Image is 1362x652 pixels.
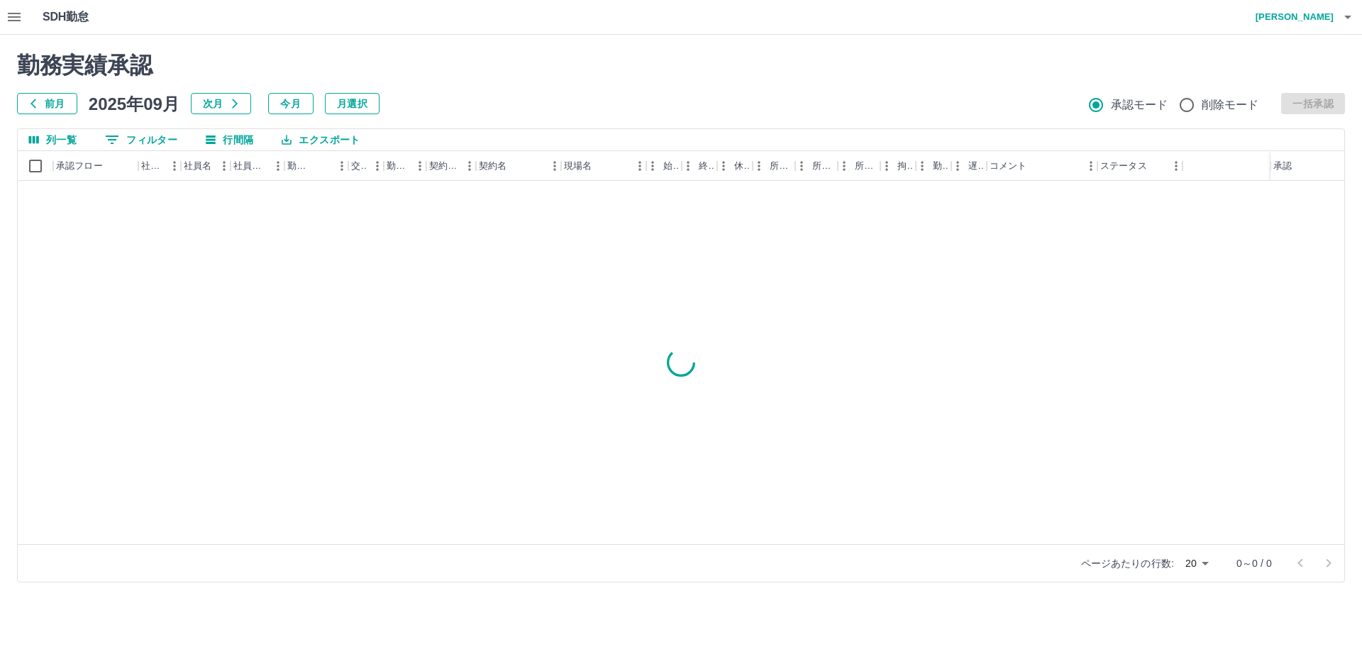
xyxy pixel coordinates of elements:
div: 現場名 [561,151,646,181]
div: 拘束 [880,151,916,181]
div: 社員名 [184,151,211,181]
div: 勤務日 [284,151,348,181]
button: メニュー [164,155,185,177]
span: 削除モード [1202,96,1259,114]
div: 社員番号 [141,151,164,181]
button: メニュー [459,155,480,177]
div: 契約コード [426,151,476,181]
button: メニュー [409,155,431,177]
div: 承認 [1273,151,1292,181]
div: 拘束 [897,151,913,181]
div: 始業 [646,151,682,181]
div: 承認 [1270,151,1344,181]
div: 所定終業 [812,151,835,181]
div: 契約コード [429,151,459,181]
button: メニュー [1080,155,1102,177]
div: 勤務 [916,151,951,181]
button: 月選択 [325,93,380,114]
div: 社員番号 [138,151,181,181]
div: 遅刻等 [968,151,984,181]
h5: 2025年09月 [89,93,179,114]
div: 遅刻等 [951,151,987,181]
button: メニュー [1166,155,1187,177]
div: 所定開始 [770,151,792,181]
span: 承認モード [1111,96,1168,114]
button: メニュー [629,155,650,177]
h2: 勤務実績承認 [17,52,1345,79]
button: ソート [311,156,331,176]
div: 終業 [682,151,717,181]
button: 行間隔 [194,129,265,150]
div: 所定休憩 [855,151,877,181]
div: 勤務区分 [384,151,426,181]
div: 始業 [663,151,679,181]
div: 20 [1180,553,1214,574]
div: ステータス [1100,151,1147,181]
div: ステータス [1097,151,1183,181]
div: 承認フロー [53,151,138,181]
div: 勤務区分 [387,151,409,181]
button: メニュー [267,155,289,177]
button: 列選択 [18,129,88,150]
div: 交通費 [348,151,384,181]
div: コメント [990,151,1027,181]
p: ページあたりの行数: [1081,556,1174,570]
div: 所定終業 [795,151,838,181]
div: 終業 [699,151,714,181]
button: フィルター表示 [94,129,189,150]
div: 勤務 [933,151,948,181]
div: 社員区分 [231,151,284,181]
button: エクスポート [270,129,371,150]
div: 所定休憩 [838,151,880,181]
button: メニュー [331,155,353,177]
div: 契約名 [476,151,561,181]
button: 前月 [17,93,77,114]
button: メニュー [544,155,565,177]
div: 勤務日 [287,151,311,181]
button: メニュー [367,155,388,177]
div: コメント [987,151,1097,181]
div: 契約名 [479,151,506,181]
p: 0～0 / 0 [1236,556,1272,570]
div: 社員区分 [233,151,267,181]
div: 交通費 [351,151,367,181]
button: 今月 [268,93,314,114]
button: 次月 [191,93,251,114]
button: メニュー [214,155,235,177]
div: 社員名 [181,151,231,181]
div: 休憩 [717,151,753,181]
div: 承認フロー [56,151,103,181]
div: 所定開始 [753,151,795,181]
div: 現場名 [564,151,592,181]
div: 休憩 [734,151,750,181]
